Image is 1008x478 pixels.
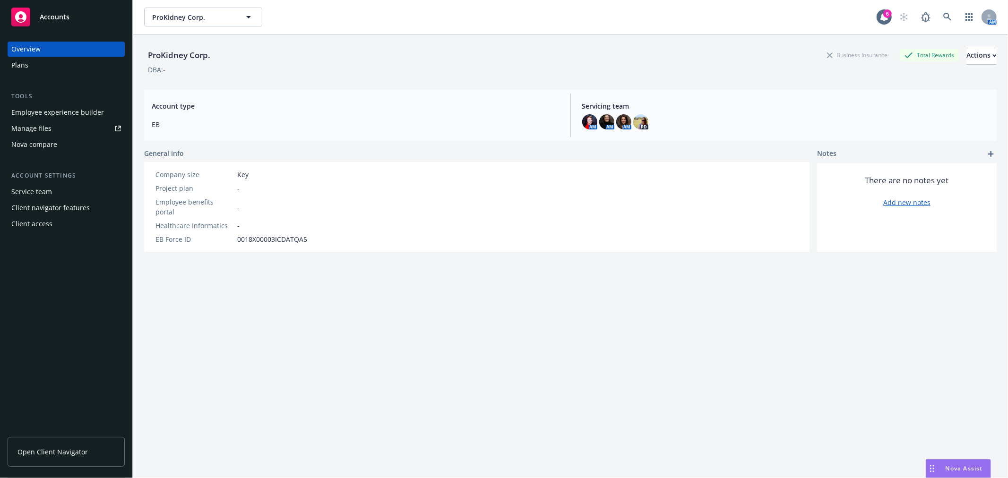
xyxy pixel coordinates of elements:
div: Plans [11,58,28,73]
span: Accounts [40,13,69,21]
span: Key [237,170,249,179]
a: Nova compare [8,137,125,152]
span: Notes [817,148,836,160]
a: Accounts [8,4,125,30]
div: Employee benefits portal [155,197,233,217]
a: Service team [8,184,125,199]
span: - [237,221,240,230]
div: Drag to move [926,460,938,478]
span: General info [144,148,184,158]
span: Servicing team [582,101,990,111]
span: 0018X00003ICDATQA5 [237,234,307,244]
a: Client access [8,216,125,231]
span: - [237,183,240,193]
a: Search [938,8,957,26]
span: Account type [152,101,559,111]
span: Open Client Navigator [17,447,88,457]
div: Employee experience builder [11,105,104,120]
button: Nova Assist [926,459,991,478]
span: There are no notes yet [865,175,949,186]
div: Account settings [8,171,125,180]
div: Total Rewards [900,49,959,61]
div: Client access [11,216,52,231]
a: Report a Bug [916,8,935,26]
span: Nova Assist [946,464,983,472]
div: Actions [966,46,997,64]
div: Nova compare [11,137,57,152]
div: Project plan [155,183,233,193]
div: ProKidney Corp. [144,49,214,61]
div: Tools [8,92,125,101]
div: Manage files [11,121,52,136]
a: Overview [8,42,125,57]
img: photo [633,114,648,129]
a: Client navigator features [8,200,125,215]
img: photo [582,114,597,129]
img: photo [616,114,631,129]
div: Business Insurance [822,49,892,61]
span: - [237,202,240,212]
div: EB Force ID [155,234,233,244]
a: add [985,148,997,160]
span: ProKidney Corp. [152,12,234,22]
div: DBA: - [148,65,165,75]
a: Start snowing [895,8,913,26]
button: Actions [966,46,997,65]
a: Plans [8,58,125,73]
div: Healthcare Informatics [155,221,233,230]
img: photo [599,114,614,129]
a: Add new notes [883,197,930,207]
div: Company size [155,170,233,179]
div: Overview [11,42,41,57]
div: Client navigator features [11,200,90,215]
div: Service team [11,184,52,199]
a: Employee experience builder [8,105,125,120]
a: Manage files [8,121,125,136]
a: Switch app [960,8,979,26]
div: 6 [883,9,892,18]
button: ProKidney Corp. [144,8,262,26]
span: EB [152,119,559,129]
